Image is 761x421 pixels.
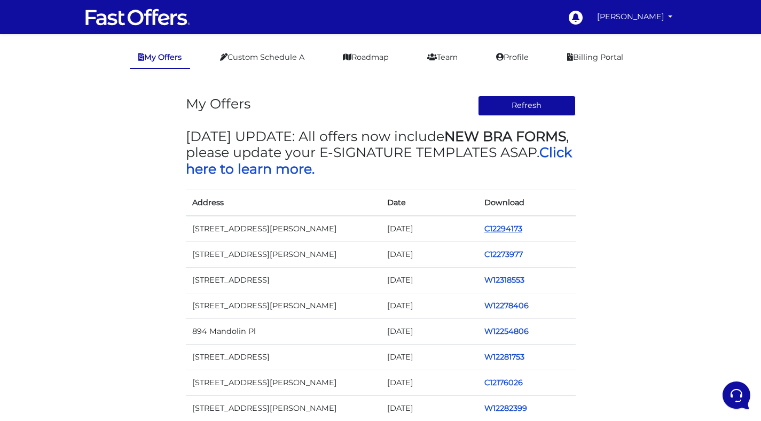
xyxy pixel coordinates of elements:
[45,90,164,100] p: You: i need it Rectified ASAP
[17,60,87,68] span: Your Conversations
[9,9,179,43] h2: Hello [PERSON_NAME] 👋
[24,216,175,227] input: Search for an Article...
[139,323,205,347] button: Help
[381,216,478,242] td: [DATE]
[170,118,197,128] p: 5mo ago
[172,60,197,68] a: See all
[77,157,150,165] span: Start a Conversation
[186,267,381,293] td: [STREET_ADDRESS]
[381,293,478,318] td: [DATE]
[484,275,524,285] a: W12318553
[484,403,527,413] a: W12282399
[478,190,576,216] th: Download
[478,96,576,116] button: Refresh
[92,338,122,347] p: Messages
[45,77,164,88] span: Aura
[17,78,38,99] img: dark
[130,47,190,69] a: My Offers
[32,338,50,347] p: Home
[381,241,478,267] td: [DATE]
[186,241,381,267] td: [STREET_ADDRESS][PERSON_NAME]
[166,338,179,347] p: Help
[133,193,197,201] a: Open Help Center
[444,128,566,144] strong: NEW BRA FORMS
[45,118,164,129] span: Aura
[186,96,250,112] h3: My Offers
[559,47,632,68] a: Billing Portal
[488,47,537,68] a: Profile
[593,6,677,27] a: [PERSON_NAME]
[17,193,73,201] span: Find an Answer
[381,190,478,216] th: Date
[381,267,478,293] td: [DATE]
[170,77,197,87] p: 5mo ago
[186,128,576,177] h3: [DATE] UPDATE: All offers now include , please update your E-SIGNATURE TEMPLATES ASAP.
[720,379,752,411] iframe: Customerly Messenger Launcher
[17,119,38,141] img: dark
[186,216,381,242] td: [STREET_ADDRESS][PERSON_NAME]
[334,47,397,68] a: Roadmap
[484,326,529,336] a: W12254806
[484,378,523,387] a: C12176026
[45,131,164,142] p: You: Hi was this resolved
[484,250,523,259] a: C12273977
[186,370,381,396] td: [STREET_ADDRESS][PERSON_NAME]
[186,190,381,216] th: Address
[186,318,381,344] td: 894 Mandolin Pl
[381,370,478,396] td: [DATE]
[17,150,197,171] button: Start a Conversation
[419,47,466,68] a: Team
[381,345,478,370] td: [DATE]
[13,114,201,146] a: AuraYou:Hi was this resolved5mo ago
[13,73,201,105] a: AuraYou:i need it Rectified ASAP5mo ago
[484,301,529,310] a: W12278406
[9,323,74,347] button: Home
[484,224,522,233] a: C12294173
[186,345,381,370] td: [STREET_ADDRESS]
[381,318,478,344] td: [DATE]
[484,352,524,362] a: W12281753
[74,323,140,347] button: Messages
[186,293,381,318] td: [STREET_ADDRESS][PERSON_NAME]
[211,47,313,68] a: Custom Schedule A
[186,144,572,176] a: Click here to learn more.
